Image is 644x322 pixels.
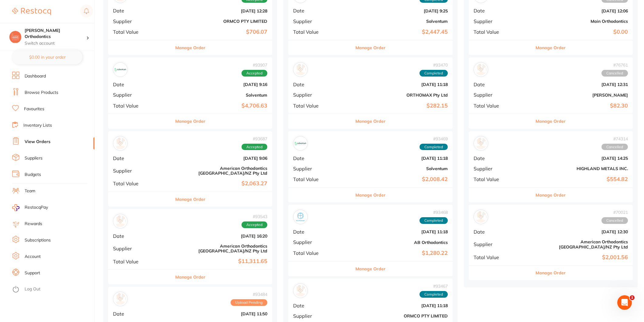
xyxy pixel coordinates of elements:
[348,9,447,13] b: [DATE] 9:25
[293,303,343,308] span: Date
[475,64,487,75] img: Adam Dental
[113,8,163,13] span: Date
[601,63,628,67] span: # 76761
[528,176,628,183] b: $554.82
[348,240,447,245] b: AB Orthodontics
[528,103,628,109] b: $82.30
[420,70,448,77] span: Completed
[474,92,523,98] span: Supplier
[528,29,628,35] b: $0.00
[474,166,523,171] span: Supplier
[23,122,52,128] a: Inventory Lists
[9,31,21,43] img: Harris Orthodontics
[348,82,447,87] b: [DATE] 11:18
[25,73,46,79] a: Dashboard
[348,176,447,183] b: $2,008.42
[474,19,523,24] span: Supplier
[168,82,267,87] b: [DATE] 9:16
[168,180,267,187] b: $2,063.27
[25,139,50,145] a: View Orders
[25,270,40,276] a: Support
[175,270,205,284] button: Manage Order
[25,221,42,227] a: Rewards
[108,57,272,129] div: Solventum#93907AcceptedDate[DATE] 9:16SupplierSolventumTotal Value$4,706.63Manage Order
[175,40,205,55] button: Manage Order
[601,210,628,215] span: # 70021
[168,311,267,316] b: [DATE] 11:50
[420,63,448,67] span: # 93470
[113,19,163,24] span: Supplier
[168,9,267,13] b: [DATE] 12:28
[601,144,628,150] span: Cancelled
[168,156,267,161] b: [DATE] 9:06
[420,217,448,224] span: Completed
[168,258,267,265] b: $11,311.65
[601,136,628,141] span: # 74314
[168,166,267,176] b: American Orthodontics [GEOGRAPHIC_DATA]/NZ Pty Ltd
[528,156,628,161] b: [DATE] 14:25
[113,156,163,161] span: Date
[474,255,523,260] span: Total Value
[420,144,448,150] span: Completed
[25,172,41,178] a: Budgets
[241,214,267,219] span: # 93543
[601,217,628,224] span: Cancelled
[536,40,566,55] button: Manage Order
[474,176,523,182] span: Total Value
[113,181,163,186] span: Total Value
[12,285,93,294] button: Log Out
[108,209,272,284] div: American Orthodontics Australia/NZ Pty Ltd#93543AcceptedDate[DATE] 16:20SupplierAmerican Orthodon...
[348,156,447,161] b: [DATE] 11:18
[528,82,628,87] b: [DATE] 12:31
[355,114,385,128] button: Manage Order
[293,229,343,235] span: Date
[293,239,343,245] span: Supplier
[474,229,523,235] span: Date
[420,210,448,215] span: # 93468
[348,313,447,318] b: ORMCO PTY LIMITED
[293,103,343,108] span: Total Value
[25,286,40,292] a: Log Out
[528,9,628,13] b: [DATE] 12:06
[241,221,267,228] span: Accepted
[241,63,267,67] span: # 93907
[168,244,267,253] b: American Orthodontics [GEOGRAPHIC_DATA]/NZ Pty Ltd
[348,29,447,35] b: $2,447.45
[175,114,205,128] button: Manage Order
[113,246,163,251] span: Supplier
[241,144,267,150] span: Accepted
[536,114,566,128] button: Manage Order
[474,241,523,247] span: Supplier
[25,90,58,96] a: Browse Products
[474,8,523,13] span: Date
[115,293,126,305] img: Adam Dental
[293,8,343,13] span: Date
[348,229,447,234] b: [DATE] 11:18
[420,291,448,298] span: Completed
[115,138,126,149] img: American Orthodontics Australia/NZ Pty Ltd
[536,265,566,280] button: Manage Order
[475,211,487,223] img: American Orthodontics Australia/NZ Pty Ltd
[12,5,51,19] a: Restocq Logo
[108,131,272,207] div: American Orthodontics Australia/NZ Pty Ltd#93687AcceptedDate[DATE] 9:06SupplierAmerican Orthodont...
[348,19,447,24] b: Solventum
[528,93,628,98] b: [PERSON_NAME]
[241,136,267,141] span: # 93687
[528,19,628,24] b: Main Orthodontics
[25,188,35,194] a: Team
[348,103,447,109] b: $282.15
[474,29,523,35] span: Total Value
[175,192,205,207] button: Manage Order
[348,250,447,256] b: $1,280.22
[12,8,51,15] img: Restocq Logo
[536,188,566,202] button: Manage Order
[241,70,267,77] span: Accepted
[293,250,343,256] span: Total Value
[348,303,447,308] b: [DATE] 11:18
[420,284,448,289] span: # 93467
[168,29,267,35] b: $706.07
[295,138,306,149] img: Solventum
[475,138,487,149] img: HIGHLAND METALS INC.
[293,156,343,161] span: Date
[348,166,447,171] b: Solventum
